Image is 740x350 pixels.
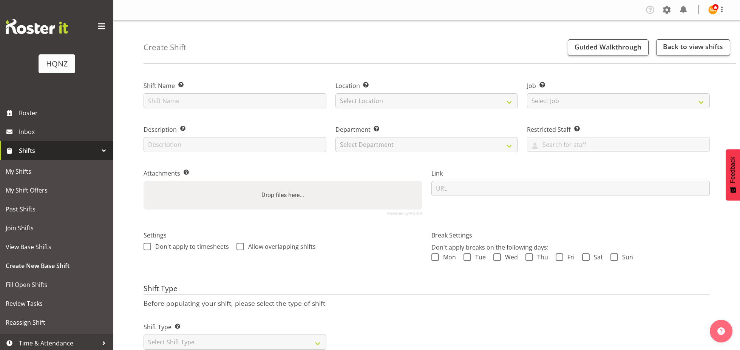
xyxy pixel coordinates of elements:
[568,39,649,56] button: Guided Walkthrough
[144,299,710,307] p: Before populating your shift, please select the type of shift
[575,42,641,51] span: Guided Walkthrough
[527,81,710,90] label: Job
[151,243,229,250] span: Don't apply to timesheets
[2,162,111,181] a: My Shifts
[144,125,326,134] label: Description
[717,327,725,335] img: help-xxl-2.png
[656,39,730,56] a: Back to view shifts
[590,253,603,261] span: Sat
[2,200,111,219] a: Past Shifts
[527,139,709,150] input: Search for staff
[6,19,68,34] img: Rosterit website logo
[6,317,108,328] span: Reassign Shift
[335,81,518,90] label: Location
[2,275,111,294] a: Fill Open Shifts
[19,126,110,137] span: Inbox
[19,145,98,156] span: Shifts
[144,322,326,331] label: Shift Type
[19,338,98,349] span: Time & Attendance
[533,253,548,261] span: Thu
[144,137,326,152] input: Description
[244,243,316,250] span: Allow overlapping shifts
[439,253,456,261] span: Mon
[2,313,111,332] a: Reassign Shift
[46,58,68,69] div: HQNZ
[387,212,422,215] a: Powered by PQINA
[6,279,108,290] span: Fill Open Shifts
[144,81,326,90] label: Shift Name
[144,284,710,295] h4: Shift Type
[2,181,111,200] a: My Shift Offers
[501,253,518,261] span: Wed
[729,157,736,183] span: Feedback
[144,93,326,108] input: Shift Name
[6,241,108,253] span: View Base Shifts
[6,260,108,271] span: Create New Base Shift
[6,298,108,309] span: Review Tasks
[431,231,710,240] label: Break Settings
[2,219,111,237] a: Join Shifts
[708,5,717,14] img: nickylee-anderson10357.jpg
[144,169,422,178] label: Attachments
[2,256,111,275] a: Create New Base Shift
[144,43,186,52] h4: Create Shift
[563,253,575,261] span: Fri
[258,188,307,203] label: Drop files here...
[19,107,110,119] span: Roster
[2,294,111,313] a: Review Tasks
[431,169,710,178] label: Link
[6,204,108,215] span: Past Shifts
[6,166,108,177] span: My Shifts
[431,181,710,196] input: URL
[471,253,486,261] span: Tue
[6,185,108,196] span: My Shift Offers
[2,237,111,256] a: View Base Shifts
[726,149,740,200] button: Feedback - Show survey
[527,125,710,134] label: Restricted Staff
[335,125,518,134] label: Department
[431,243,710,252] p: Don't apply breaks on the following days:
[144,231,422,240] label: Settings
[618,253,633,261] span: Sun
[6,222,108,234] span: Join Shifts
